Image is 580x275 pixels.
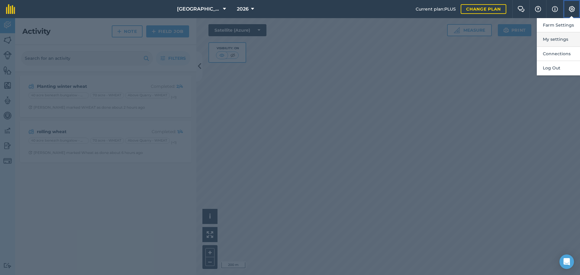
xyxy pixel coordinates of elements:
[552,5,558,13] img: svg+xml;base64,PHN2ZyB4bWxucz0iaHR0cDovL3d3dy53My5vcmcvMjAwMC9zdmciIHdpZHRoPSIxNyIgaGVpZ2h0PSIxNy...
[537,32,580,46] button: My settings
[237,5,249,13] span: 2026
[559,254,574,269] div: Open Intercom Messenger
[537,47,580,61] button: Connections
[6,4,15,14] img: fieldmargin Logo
[416,6,456,12] span: Current plan : PLUS
[534,6,542,12] img: A question mark icon
[537,18,580,32] button: Farm Settings
[517,6,525,12] img: Two speech bubbles overlapping with the left bubble in the forefront
[461,4,506,14] a: Change plan
[177,5,221,13] span: [GEOGRAPHIC_DATA]
[537,61,580,75] button: Log Out
[568,6,575,12] img: A cog icon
